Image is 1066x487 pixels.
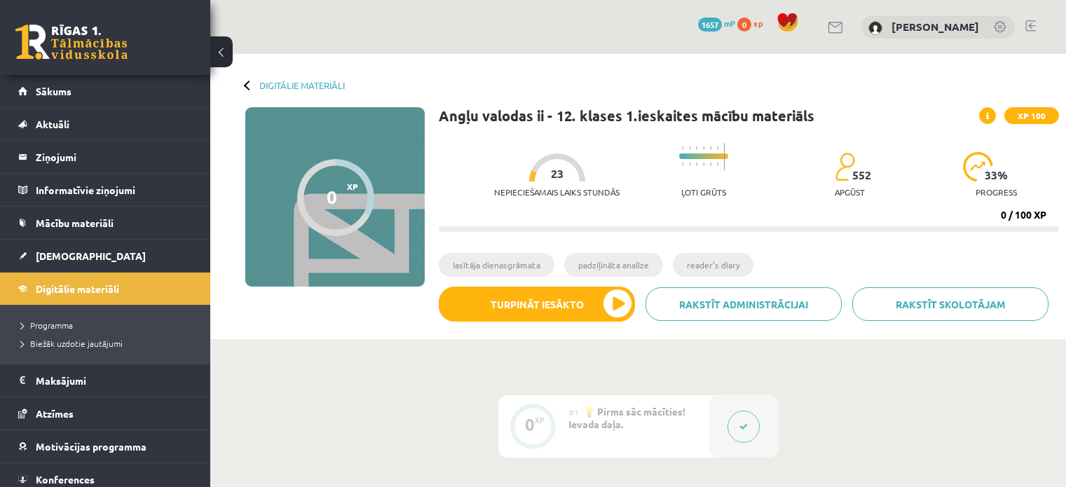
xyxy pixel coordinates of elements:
a: Maksājumi [18,364,193,397]
a: Digitālie materiāli [259,80,345,90]
span: Biežāk uzdotie jautājumi [21,338,123,349]
img: icon-short-line-57e1e144782c952c97e751825c79c345078a6d821885a25fce030b3d8c18986b.svg [682,146,683,150]
img: icon-short-line-57e1e144782c952c97e751825c79c345078a6d821885a25fce030b3d8c18986b.svg [689,146,690,150]
legend: Maksājumi [36,364,193,397]
span: Atzīmes [36,407,74,420]
span: 0 [737,18,751,32]
span: 33 % [985,169,1009,181]
img: icon-short-line-57e1e144782c952c97e751825c79c345078a6d821885a25fce030b3d8c18986b.svg [696,163,697,166]
div: 0 [327,186,337,207]
span: Sākums [36,85,71,97]
li: lasītāja dienasgrāmata [439,253,554,277]
img: icon-short-line-57e1e144782c952c97e751825c79c345078a6d821885a25fce030b3d8c18986b.svg [689,163,690,166]
a: Rakstīt skolotājam [852,287,1048,321]
span: Programma [21,320,73,331]
div: XP [535,416,545,424]
li: padziļināta analīze [564,253,663,277]
img: icon-progress-161ccf0a02000e728c5f80fcf4c31c7af3da0e1684b2b1d7c360e028c24a22f1.svg [963,152,993,181]
a: Motivācijas programma [18,430,193,462]
img: icon-long-line-d9ea69661e0d244f92f715978eff75569469978d946b2353a9bb055b3ed8787d.svg [724,143,725,170]
img: icon-short-line-57e1e144782c952c97e751825c79c345078a6d821885a25fce030b3d8c18986b.svg [703,163,704,166]
span: [DEMOGRAPHIC_DATA] [36,249,146,262]
span: 1657 [698,18,722,32]
legend: Ziņojumi [36,141,193,173]
span: 💡 Pirms sāc mācīties! Ievada daļa. [568,405,685,430]
a: [PERSON_NAME] [891,20,979,34]
img: icon-short-line-57e1e144782c952c97e751825c79c345078a6d821885a25fce030b3d8c18986b.svg [710,163,711,166]
span: XP 100 [1004,107,1059,124]
a: Ziņojumi [18,141,193,173]
p: progress [976,187,1017,197]
a: Rīgas 1. Tālmācības vidusskola [15,25,128,60]
img: icon-short-line-57e1e144782c952c97e751825c79c345078a6d821885a25fce030b3d8c18986b.svg [703,146,704,150]
img: Elza Veinberga [868,21,882,35]
img: icon-short-line-57e1e144782c952c97e751825c79c345078a6d821885a25fce030b3d8c18986b.svg [696,146,697,150]
img: students-c634bb4e5e11cddfef0936a35e636f08e4e9abd3cc4e673bd6f9a4125e45ecb1.svg [835,152,855,181]
legend: Informatīvie ziņojumi [36,174,193,206]
a: Digitālie materiāli [18,273,193,305]
button: Turpināt iesākto [439,287,635,322]
a: Sākums [18,75,193,107]
span: Motivācijas programma [36,440,146,453]
span: XP [347,181,358,191]
a: 0 xp [737,18,770,29]
p: apgūst [835,187,865,197]
span: mP [724,18,735,29]
img: icon-short-line-57e1e144782c952c97e751825c79c345078a6d821885a25fce030b3d8c18986b.svg [717,146,718,150]
a: [DEMOGRAPHIC_DATA] [18,240,193,272]
a: Biežāk uzdotie jautājumi [21,337,196,350]
img: icon-short-line-57e1e144782c952c97e751825c79c345078a6d821885a25fce030b3d8c18986b.svg [682,163,683,166]
span: Aktuāli [36,118,69,130]
a: Informatīvie ziņojumi [18,174,193,206]
li: reader’s diary [673,253,753,277]
a: Aktuāli [18,108,193,140]
span: Digitālie materiāli [36,282,119,295]
span: Mācību materiāli [36,217,114,229]
span: xp [753,18,763,29]
a: 1657 mP [698,18,735,29]
p: Nepieciešamais laiks stundās [494,187,620,197]
img: icon-short-line-57e1e144782c952c97e751825c79c345078a6d821885a25fce030b3d8c18986b.svg [710,146,711,150]
a: Mācību materiāli [18,207,193,239]
p: Ļoti grūts [681,187,726,197]
a: Rakstīt administrācijai [645,287,842,321]
span: 552 [852,169,871,181]
div: 0 [525,418,535,431]
a: Programma [21,319,196,331]
span: #1 [568,406,579,418]
a: Atzīmes [18,397,193,430]
span: 23 [551,167,563,180]
h1: Angļu valodas ii - 12. klases 1.ieskaites mācību materiāls [439,107,814,124]
span: Konferences [36,473,95,486]
img: icon-short-line-57e1e144782c952c97e751825c79c345078a6d821885a25fce030b3d8c18986b.svg [717,163,718,166]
